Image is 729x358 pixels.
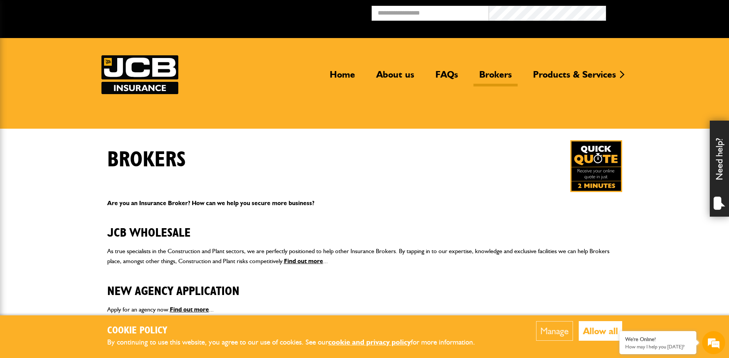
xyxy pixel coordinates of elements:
a: Brokers [473,69,518,86]
button: Broker Login [606,6,723,18]
a: Home [324,69,361,86]
p: As true specialists in the Construction and Plant sectors, we are perfectly positioned to help ot... [107,246,622,266]
a: cookie and privacy policy [328,338,411,346]
img: JCB Insurance Services logo [101,55,178,94]
a: Get your insurance quote in just 2-minutes [570,140,622,192]
p: Apply for an agency now. ... [107,305,622,315]
p: By continuing to use this website, you agree to our use of cookies. See our for more information. [107,336,488,348]
a: Products & Services [527,69,622,86]
a: FAQs [430,69,464,86]
a: Find out more [284,257,323,265]
div: We're Online! [625,336,691,343]
h2: New Agency Application [107,272,622,298]
div: Need help? [710,121,729,217]
p: Are you an Insurance Broker? How can we help you secure more business? [107,198,622,208]
a: About us [370,69,420,86]
a: Find out more [170,306,209,313]
img: Quick Quote [570,140,622,192]
h2: JCB Wholesale [107,214,622,240]
p: How may I help you today? [625,344,691,350]
button: Manage [536,321,573,341]
button: Allow all [579,321,622,341]
a: JCB Insurance Services [101,55,178,94]
h2: Cookie Policy [107,325,488,337]
h1: Brokers [107,147,186,173]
